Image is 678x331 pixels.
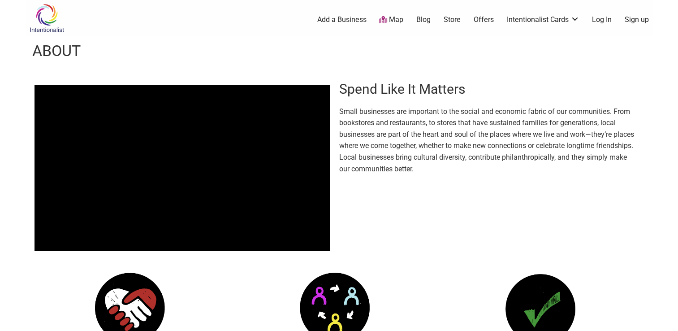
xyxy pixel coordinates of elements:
h1: About [32,40,81,62]
a: Offers [474,15,494,25]
h2: Spend Like It Matters [339,80,635,99]
p: Small businesses are important to the social and economic fabric of our communities. From booksto... [339,106,635,175]
a: Map [379,15,403,25]
img: Intentionalist [26,4,68,33]
a: Intentionalist Cards [507,15,579,25]
a: Store [444,15,461,25]
a: Add a Business [317,15,367,25]
a: Blog [416,15,431,25]
a: Sign up [625,15,649,25]
a: Log In [592,15,612,25]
